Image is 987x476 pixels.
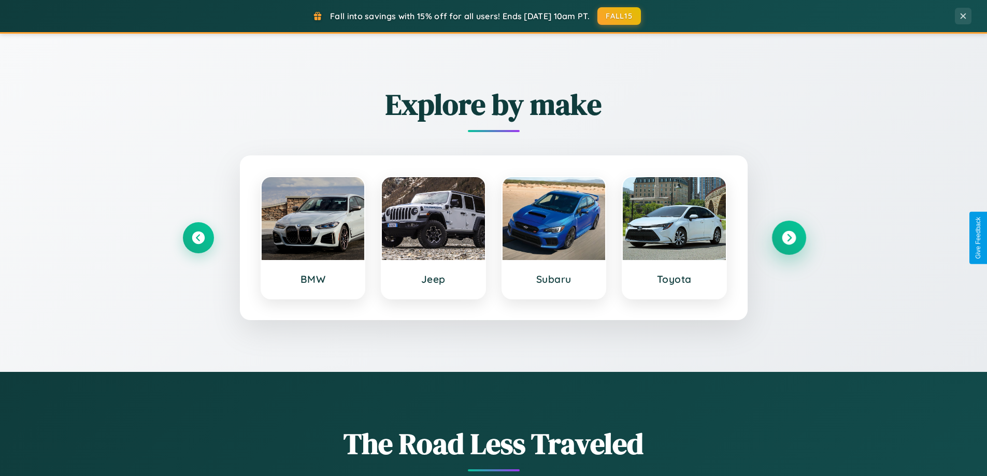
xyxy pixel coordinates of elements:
[183,424,805,464] h1: The Road Less Traveled
[975,217,982,259] div: Give Feedback
[183,84,805,124] h2: Explore by make
[272,273,354,285] h3: BMW
[633,273,716,285] h3: Toyota
[597,7,641,25] button: FALL15
[513,273,595,285] h3: Subaru
[392,273,475,285] h3: Jeep
[330,11,590,21] span: Fall into savings with 15% off for all users! Ends [DATE] 10am PT.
